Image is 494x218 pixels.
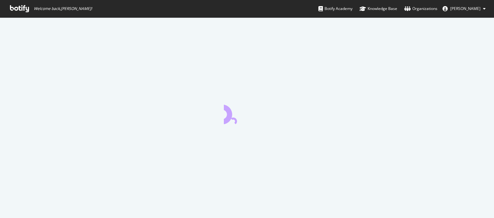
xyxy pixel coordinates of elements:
[404,5,437,12] div: Organizations
[450,6,480,11] span: Ruth Everett
[224,101,270,124] div: animation
[360,5,397,12] div: Knowledge Base
[437,4,491,14] button: [PERSON_NAME]
[34,6,92,11] span: Welcome back, [PERSON_NAME] !
[318,5,352,12] div: Botify Academy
